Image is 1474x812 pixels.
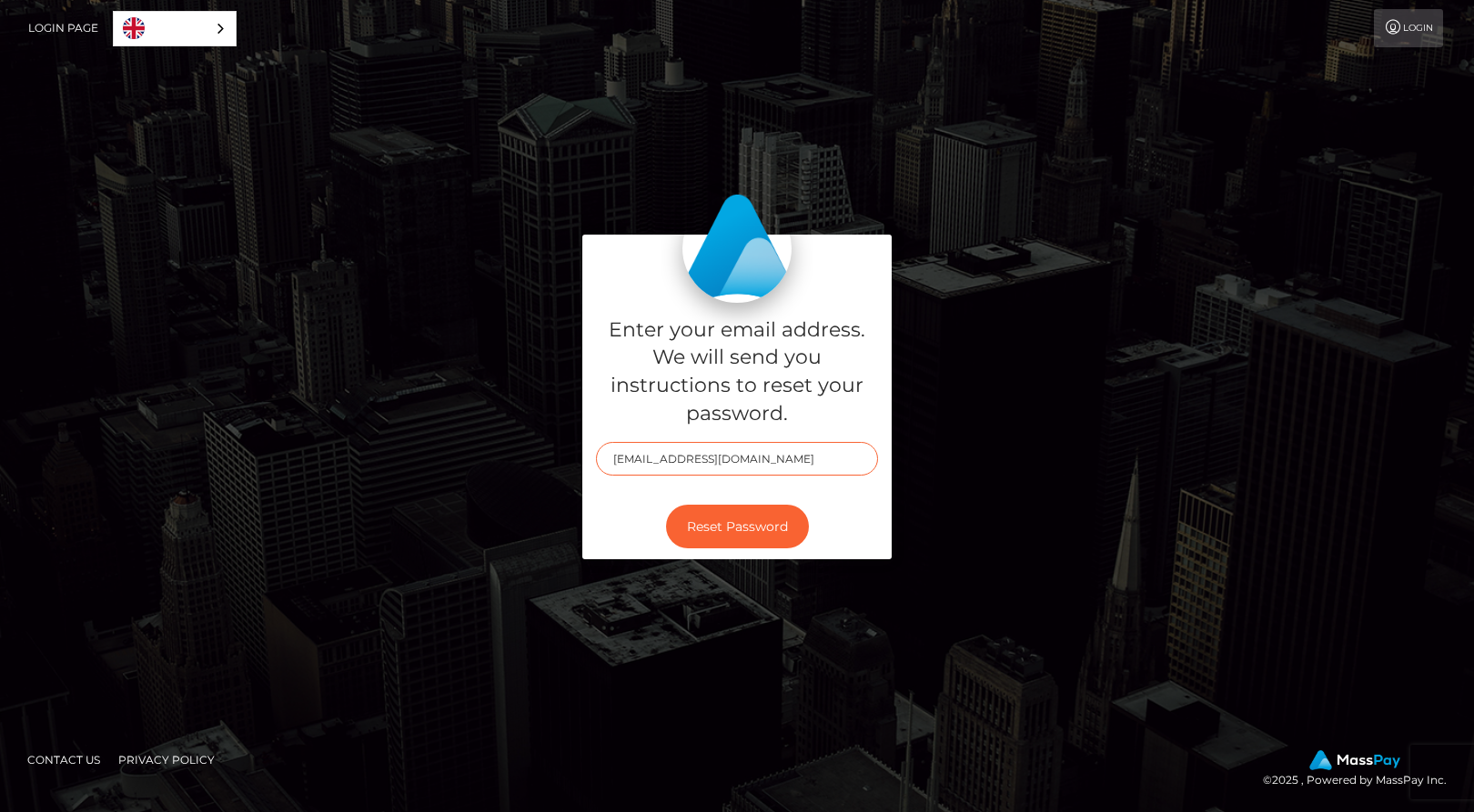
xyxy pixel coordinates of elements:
[113,11,237,46] div: Language
[1374,9,1443,47] a: Login
[113,11,237,46] aside: Language selected: English
[28,9,98,47] a: Login Page
[111,746,222,774] a: Privacy Policy
[666,505,809,549] button: Reset Password
[596,316,878,428] h5: Enter your email address. We will send you instructions to reset your password.
[114,12,236,45] a: English
[596,442,878,476] input: E-mail...
[20,746,107,774] a: Contact Us
[1263,750,1460,790] div: © 2025 , Powered by MassPay Inc.
[682,194,792,303] img: MassPay Login
[1309,750,1400,770] img: MassPay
